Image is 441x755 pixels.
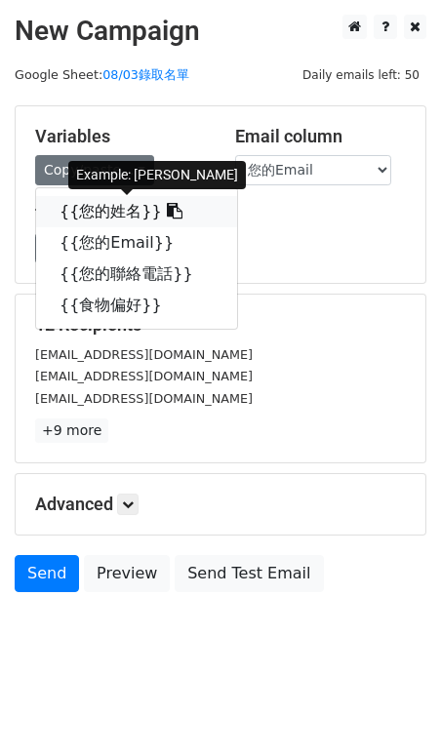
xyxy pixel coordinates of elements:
a: +9 more [35,418,108,443]
small: [EMAIL_ADDRESS][DOMAIN_NAME] [35,347,253,362]
div: Example: [PERSON_NAME] [68,161,246,189]
a: Send [15,555,79,592]
a: Preview [84,555,170,592]
h5: Variables [35,126,206,147]
a: {{食物偏好}} [36,290,237,321]
h2: New Campaign [15,15,426,48]
span: Daily emails left: 50 [296,64,426,86]
small: [EMAIL_ADDRESS][DOMAIN_NAME] [35,369,253,383]
a: {{您的姓名}} [36,196,237,227]
small: [EMAIL_ADDRESS][DOMAIN_NAME] [35,391,253,406]
a: {{您的聯絡電話}} [36,258,237,290]
a: Daily emails left: 50 [296,67,426,82]
a: 08/03錄取名單 [102,67,189,82]
h5: Email column [235,126,406,147]
div: 聊天小工具 [343,661,441,755]
a: {{您的Email}} [36,227,237,258]
a: Copy/paste... [35,155,154,185]
h5: Advanced [35,494,406,515]
iframe: Chat Widget [343,661,441,755]
a: Send Test Email [175,555,323,592]
small: Google Sheet: [15,67,189,82]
